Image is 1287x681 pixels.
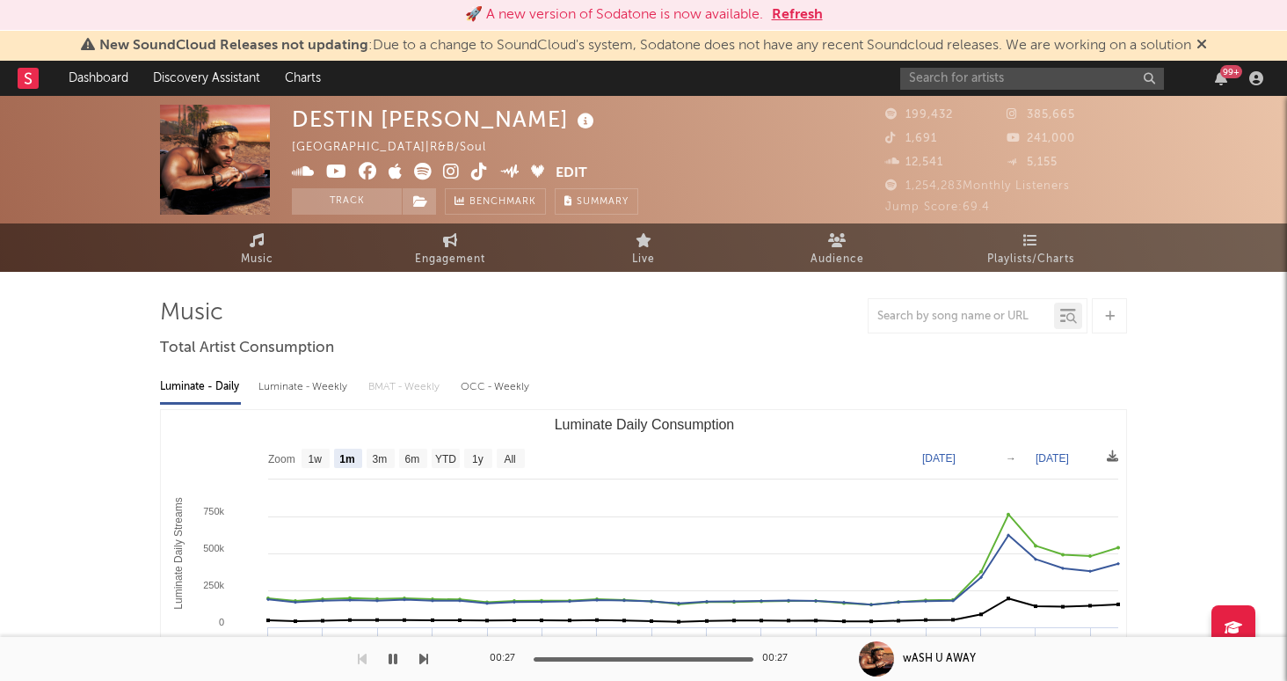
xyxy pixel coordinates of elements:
[405,453,420,465] text: 6m
[471,635,504,646] text: 10. Aug
[555,417,735,432] text: Luminate Daily Consumption
[292,188,402,215] button: Track
[900,68,1164,90] input: Search for artists
[1007,133,1075,144] span: 241,000
[292,105,599,134] div: DESTIN [PERSON_NAME]
[690,635,723,646] text: 18. Aug
[903,651,976,667] div: wASH U AWAY
[1020,635,1052,646] text: 30. Aug
[268,453,295,465] text: Zoom
[526,635,558,646] text: 12. Aug
[922,452,956,465] text: [DATE]
[581,635,614,646] text: 14. Aug
[56,61,141,96] a: Dashboard
[469,192,536,213] span: Benchmark
[855,635,888,646] text: 24. Aug
[435,453,456,465] text: YTD
[556,163,587,185] button: Edit
[1220,65,1242,78] div: 99 +
[910,635,942,646] text: 26. Aug
[885,109,953,121] span: 199,432
[461,372,531,402] div: OCC - Weekly
[258,372,351,402] div: Luminate - Weekly
[1196,39,1207,53] span: Dismiss
[745,635,778,646] text: 20. Aug
[636,635,668,646] text: 16. Aug
[632,249,655,270] span: Live
[160,338,334,359] span: Total Artist Consumption
[885,133,937,144] span: 1,691
[160,372,241,402] div: Luminate - Daily
[987,249,1074,270] span: Playlists/Charts
[577,197,629,207] span: Summary
[141,61,273,96] a: Discovery Assistant
[811,249,864,270] span: Audience
[273,61,333,96] a: Charts
[934,223,1127,272] a: Playlists/Charts
[353,223,547,272] a: Engagement
[472,453,484,465] text: 1y
[160,223,353,272] a: Music
[547,223,740,272] a: Live
[172,497,185,609] text: Luminate Daily Streams
[1077,635,1105,646] text: 1. Sep
[1007,109,1075,121] span: 385,665
[1215,71,1227,85] button: 99+
[740,223,934,272] a: Audience
[203,506,224,516] text: 750k
[465,4,763,26] div: 🚀 A new version of Sodatone is now available.
[309,453,323,465] text: 1w
[1006,452,1016,465] text: →
[254,635,281,646] text: 2. Aug
[964,635,997,646] text: 28. Aug
[309,635,337,646] text: 4. Aug
[762,648,797,670] div: 00:27
[490,648,525,670] div: 00:27
[1007,157,1058,168] span: 5,155
[419,635,447,646] text: 8. Aug
[364,635,391,646] text: 6. Aug
[885,201,990,213] span: Jump Score: 69.4
[292,137,506,158] div: [GEOGRAPHIC_DATA] | R&B/Soul
[219,617,224,627] text: 0
[339,453,354,465] text: 1m
[885,180,1070,192] span: 1,254,283 Monthly Listeners
[555,188,638,215] button: Summary
[869,310,1054,324] input: Search by song name or URL
[203,543,224,553] text: 500k
[203,580,224,590] text: 250k
[800,635,833,646] text: 22. Aug
[445,188,546,215] a: Benchmark
[99,39,368,53] span: New SoundCloud Releases not updating
[1036,452,1069,465] text: [DATE]
[504,453,515,465] text: All
[772,4,823,26] button: Refresh
[415,249,485,270] span: Engagement
[241,249,273,270] span: Music
[373,453,388,465] text: 3m
[99,39,1191,53] span: : Due to a change to SoundCloud's system, Sodatone does not have any recent Soundcloud releases. ...
[885,157,943,168] span: 12,541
